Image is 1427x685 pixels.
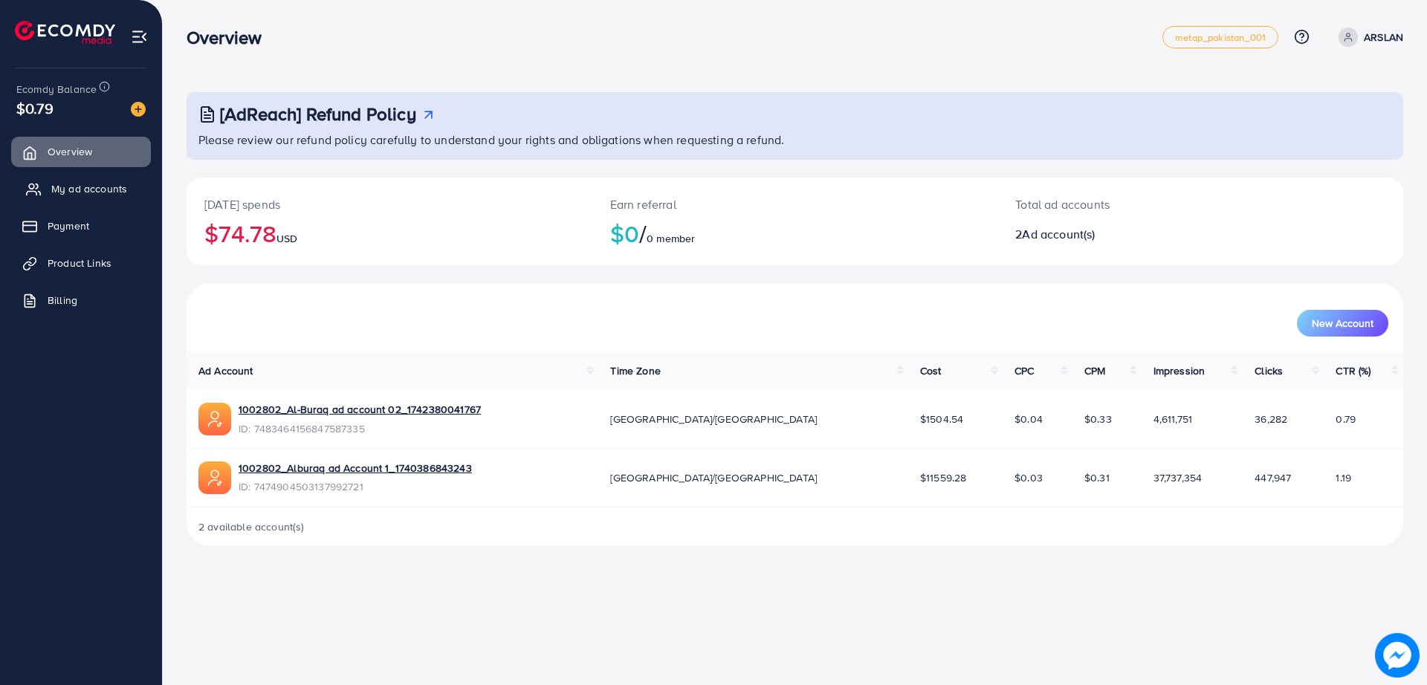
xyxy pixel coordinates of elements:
span: / [639,216,647,250]
span: metap_pakistan_001 [1175,33,1266,42]
span: Payment [48,218,89,233]
button: New Account [1297,310,1388,337]
span: Cost [920,363,942,378]
span: 36,282 [1255,412,1287,426]
span: CPC [1015,363,1034,378]
span: 2 available account(s) [198,519,305,534]
a: My ad accounts [11,174,151,204]
span: CTR (%) [1336,363,1371,378]
p: Earn referral [610,195,980,213]
p: Please review our refund policy carefully to understand your rights and obligations when requesti... [198,131,1394,149]
span: 37,737,354 [1153,470,1203,485]
h3: [AdReach] Refund Policy [220,103,416,125]
h2: $74.78 [204,219,575,247]
span: New Account [1312,318,1373,328]
span: Ad Account [198,363,253,378]
span: 1.19 [1336,470,1351,485]
span: $0.04 [1015,412,1043,426]
img: ic-ads-acc.e4c84228.svg [198,403,231,435]
span: Impression [1153,363,1206,378]
p: [DATE] spends [204,195,575,213]
h3: Overview [187,27,274,48]
span: ID: 7474904503137992721 [239,479,472,494]
span: 0 member [647,231,695,246]
span: Time Zone [610,363,660,378]
span: ID: 7483464156847587335 [239,421,481,436]
span: Clicks [1255,363,1283,378]
span: USD [276,231,297,246]
span: Overview [48,144,92,159]
a: Billing [11,285,151,315]
a: 1002802_Alburaq ad Account 1_1740386843243 [239,461,472,475]
img: ic-ads-acc.e4c84228.svg [198,461,231,494]
span: Product Links [48,256,111,270]
span: [GEOGRAPHIC_DATA]/[GEOGRAPHIC_DATA] [610,412,817,426]
a: Overview [11,137,151,166]
span: 4,611,751 [1153,412,1192,426]
span: 447,947 [1255,470,1291,485]
span: $0.33 [1084,412,1112,426]
span: 0.79 [1336,412,1356,426]
img: image [131,102,146,117]
span: $0.79 [16,97,54,119]
h2: $0 [610,219,980,247]
h2: 2 [1015,227,1284,241]
span: Ecomdy Balance [16,82,97,97]
img: logo [15,21,115,44]
span: $0.03 [1015,470,1043,485]
span: $1504.54 [920,412,963,426]
p: ARSLAN [1364,28,1403,46]
img: image [1375,633,1420,678]
img: menu [131,28,148,45]
a: Product Links [11,248,151,278]
a: 1002802_Al-Buraq ad account 02_1742380041767 [239,402,481,417]
span: Billing [48,293,77,308]
span: $11559.28 [920,470,966,485]
span: My ad accounts [51,181,127,196]
a: ARSLAN [1333,27,1403,47]
a: metap_pakistan_001 [1162,26,1278,48]
span: Ad account(s) [1022,226,1095,242]
p: Total ad accounts [1015,195,1284,213]
span: $0.31 [1084,470,1110,485]
a: Payment [11,211,151,241]
span: CPM [1084,363,1105,378]
span: [GEOGRAPHIC_DATA]/[GEOGRAPHIC_DATA] [610,470,817,485]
